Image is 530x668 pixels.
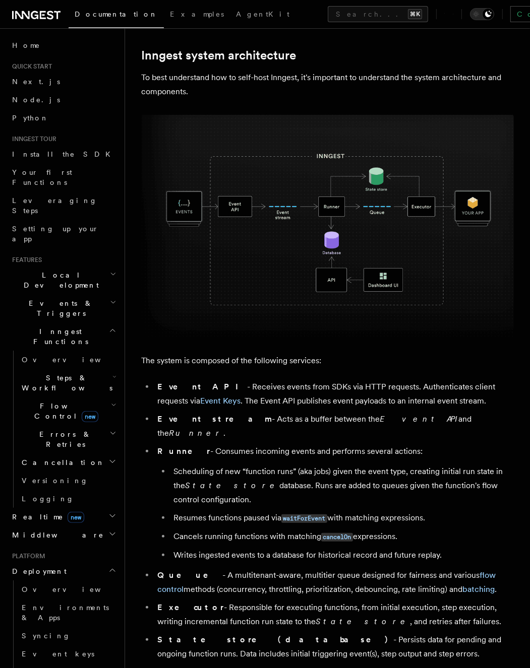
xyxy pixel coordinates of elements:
a: Python [8,109,119,127]
span: Python [12,114,49,122]
a: Event Keys [200,396,241,406]
li: Cancels running functions with matching expressions. [170,529,514,544]
span: Realtime [8,512,84,522]
a: AgentKit [230,3,296,27]
span: Node.js [12,96,60,104]
strong: Event API [157,382,247,391]
a: Syncing [18,627,119,645]
span: Inngest Functions [8,326,109,347]
span: Logging [22,495,74,503]
span: Features [8,256,42,264]
span: Middleware [8,530,104,540]
span: Local Development [8,270,110,290]
a: Home [8,36,119,54]
span: Next.js [12,78,60,86]
a: Setting up your app [8,220,119,248]
button: Steps & Workflows [18,369,119,397]
a: Event keys [18,645,119,663]
a: Node.js [8,91,119,109]
a: Examples [164,3,230,27]
span: new [68,512,84,523]
span: Flow Control [18,401,111,421]
span: Platform [8,552,45,560]
img: Inngest system architecture diagram [141,115,514,338]
button: Realtimenew [8,508,119,526]
span: Events & Triggers [8,298,110,318]
a: Logging [18,490,119,508]
a: Environments & Apps [18,598,119,627]
li: - Consumes incoming events and performs several actions: [154,444,514,562]
button: Local Development [8,266,119,294]
code: cancelOn [321,533,353,542]
button: Inngest Functions [8,322,119,351]
strong: Runner [157,446,210,456]
li: - Acts as a buffer between the and the . [154,412,514,440]
button: Search...⌘K [328,6,428,22]
button: Flow Controlnew [18,397,119,425]
div: Inngest Functions [8,351,119,508]
span: Inngest tour [8,135,56,143]
strong: State store (database) [157,635,393,644]
span: Environments & Apps [22,604,109,622]
span: Quick start [8,62,52,71]
strong: Event stream [157,414,272,424]
em: Event API [380,414,458,424]
a: Documentation [69,3,164,28]
span: Documentation [75,10,158,18]
li: - Persists data for pending and ongoing function runs. Data includes initial triggering event(s),... [154,633,514,661]
kbd: ⌘K [408,9,422,19]
button: Cancellation [18,453,119,472]
a: Next.js [8,73,119,91]
span: Deployment [8,566,67,576]
span: Home [12,40,40,50]
a: batching [462,584,495,594]
span: Setting up your app [12,225,99,243]
li: Resumes functions paused via with matching expressions. [170,511,514,525]
span: Overview [22,356,126,364]
p: The system is composed of the following services: [141,354,514,368]
span: new [82,411,98,422]
span: Syncing [22,632,71,640]
span: Versioning [22,477,88,485]
a: cancelOn [321,531,353,541]
li: - A multitenant-aware, multitier queue designed for fairness and various methods (concurrency, th... [154,568,514,596]
button: Deployment [8,562,119,580]
a: Overview [18,580,119,598]
span: Examples [170,10,224,18]
button: Toggle dark mode [470,8,494,20]
em: State store [316,617,410,626]
span: Cancellation [18,457,105,467]
span: Steps & Workflows [18,373,112,393]
span: Your first Functions [12,168,72,186]
button: Events & Triggers [8,294,119,322]
span: AgentKit [236,10,289,18]
span: Install the SDK [12,150,116,158]
a: Overview [18,351,119,369]
strong: Queue [157,570,222,580]
a: Leveraging Steps [8,191,119,220]
span: Overview [22,585,126,593]
button: Errors & Retries [18,425,119,453]
strong: Executor [157,603,224,612]
em: State store [185,481,279,490]
li: - Receives events from SDKs via HTTP requests. Authenticates client requests via . The Event API ... [154,380,514,408]
a: Versioning [18,472,119,490]
p: To best understand how to self-host Inngest, it's important to understand the system architecture... [141,71,514,99]
li: Scheduling of new “function runs” (aka jobs) given the event type, creating initial run state in ... [170,464,514,507]
button: Middleware [8,526,119,544]
span: Event keys [22,650,94,658]
a: Install the SDK [8,145,119,163]
em: Runner [169,428,223,438]
span: Errors & Retries [18,429,109,449]
li: Writes ingested events to a database for historical record and future replay. [170,548,514,562]
a: waitForEvent [281,513,327,522]
li: - Responsible for executing functions, from initial execution, step execution, writing incrementa... [154,600,514,629]
a: Your first Functions [8,163,119,191]
code: waitForEvent [281,514,327,523]
a: Inngest system architecture [141,48,296,62]
span: Leveraging Steps [12,196,97,215]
